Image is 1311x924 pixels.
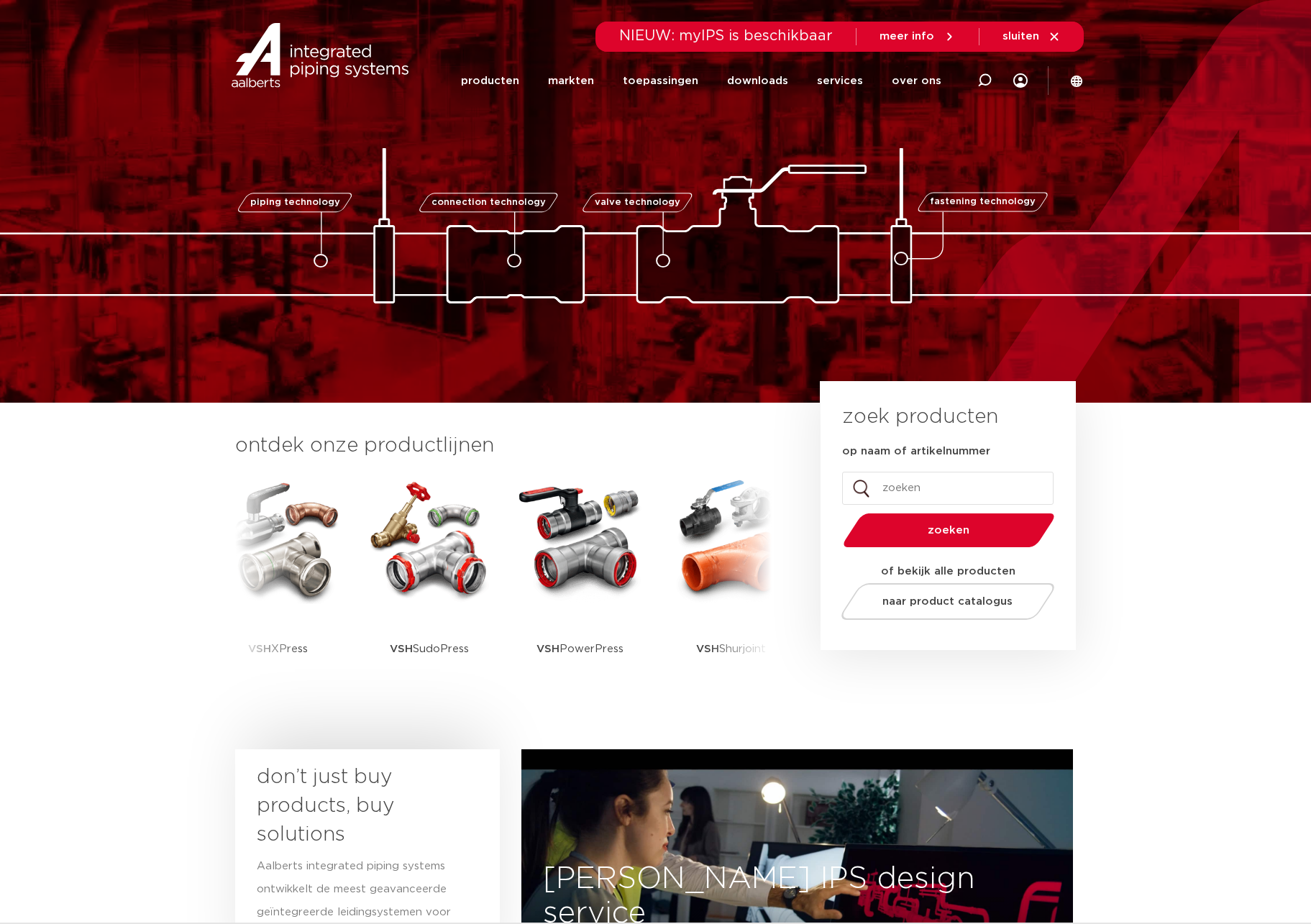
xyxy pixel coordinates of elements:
strong: VSH [390,644,413,654]
h3: zoek producten [842,403,998,431]
strong: of bekijk alle producten [881,566,1015,577]
a: VSHSudoPress [365,475,494,694]
p: XPress [248,604,308,694]
div: my IPS [1013,65,1028,96]
a: over ons [892,53,941,109]
span: NIEUW: myIPS is beschikbaar [619,29,833,43]
nav: Menu [461,53,941,109]
a: sluiten [1002,30,1061,43]
a: meer info [880,30,956,43]
p: SudoPress [390,604,469,694]
h3: ontdek onze productlijnen [235,431,772,460]
h3: don’t just buy products, buy solutions [257,763,452,849]
label: op naam of artikelnummer [842,444,990,459]
p: Shurjoint [696,604,766,694]
p: PowerPress [536,604,623,694]
a: downloads [727,53,788,109]
input: zoeken [842,472,1054,505]
a: naar product catalogus [837,583,1058,620]
span: zoeken [880,525,1018,536]
a: producten [461,53,519,109]
a: VSHShurjoint [667,475,796,694]
span: piping technology [250,198,340,207]
a: VSHXPress [214,475,343,694]
strong: VSH [536,644,559,654]
strong: VSH [248,644,271,654]
button: zoeken [837,512,1060,549]
span: meer info [880,31,934,42]
a: toepassingen [623,53,698,109]
span: sluiten [1002,31,1039,42]
span: connection technology [431,198,545,207]
span: fastening technology [930,198,1036,207]
a: services [817,53,863,109]
span: naar product catalogus [882,596,1013,607]
a: VSHPowerPress [516,475,645,694]
strong: VSH [696,644,719,654]
a: markten [548,53,594,109]
span: valve technology [595,198,680,207]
